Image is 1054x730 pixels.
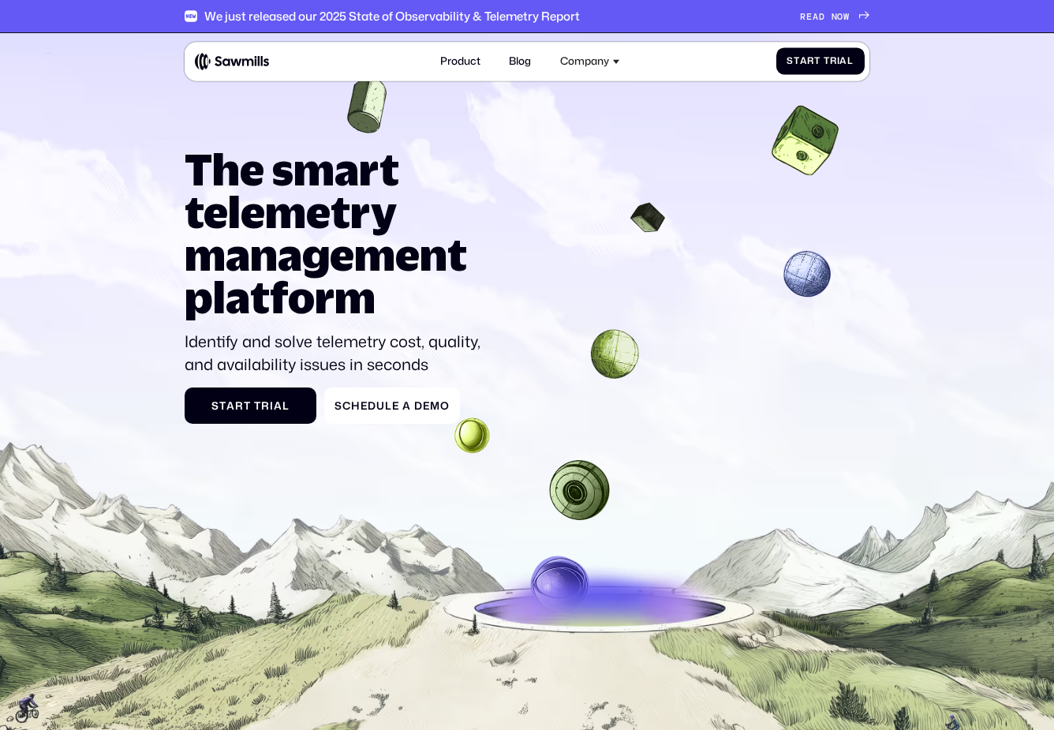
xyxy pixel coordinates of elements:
[806,11,813,22] span: E
[254,399,261,412] span: T
[832,11,838,22] span: N
[385,399,392,412] span: l
[226,399,235,412] span: a
[824,56,830,67] span: T
[807,56,814,67] span: r
[501,47,539,76] a: Blog
[414,399,423,412] span: D
[361,399,368,412] span: e
[843,11,850,22] span: W
[839,56,847,67] span: a
[813,11,819,22] span: A
[776,48,865,75] a: StartTrial
[235,399,244,412] span: r
[787,56,794,67] span: S
[552,47,627,76] div: Company
[282,399,290,412] span: l
[830,56,837,67] span: r
[837,56,840,67] span: i
[274,399,282,412] span: a
[261,399,270,412] span: r
[800,11,806,22] span: R
[219,399,226,412] span: t
[430,399,440,412] span: m
[819,11,825,22] span: D
[837,11,843,22] span: O
[270,399,274,412] span: i
[847,56,854,67] span: l
[392,399,399,412] span: e
[800,11,869,22] a: READNOW
[324,387,460,424] a: ScheduleaDemo
[560,55,609,68] div: Company
[185,387,316,424] a: StartTrial
[800,56,808,67] span: a
[351,399,361,412] span: h
[185,148,490,318] h1: The smart telemetry management platform
[368,399,376,412] span: d
[376,399,385,412] span: u
[440,399,450,412] span: o
[423,399,430,412] span: e
[432,47,488,76] a: Product
[814,56,820,67] span: t
[204,9,580,24] div: We just released our 2025 State of Observability & Telemetry Report
[335,399,342,412] span: S
[402,399,411,412] span: a
[244,399,251,412] span: t
[211,399,219,412] span: S
[794,56,800,67] span: t
[342,399,351,412] span: c
[185,330,490,374] p: Identify and solve telemetry cost, quality, and availability issues in seconds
